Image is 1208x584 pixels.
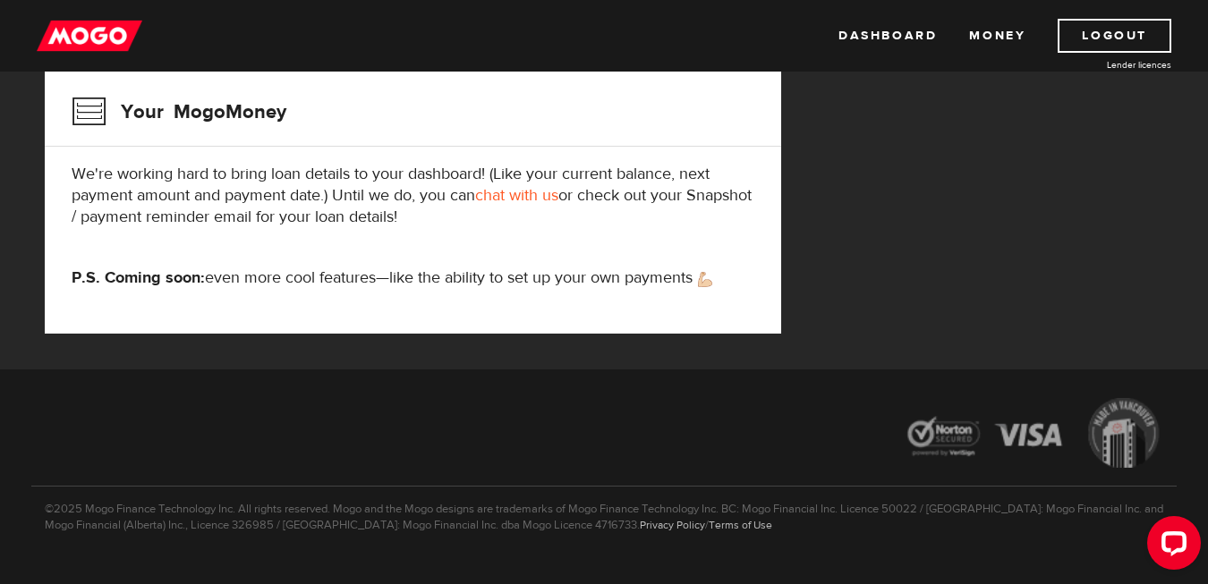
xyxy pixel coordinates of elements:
strong: P.S. Coming soon: [72,267,205,288]
a: Dashboard [838,19,937,53]
p: even more cool features—like the ability to set up your own payments [72,267,754,289]
h3: Your MogoMoney [72,89,286,135]
a: Terms of Use [709,518,772,532]
p: We're working hard to bring loan details to your dashboard! (Like your current balance, next paym... [72,164,754,228]
img: strong arm emoji [698,272,712,287]
p: ©2025 Mogo Finance Technology Inc. All rights reserved. Mogo and the Mogo designs are trademarks ... [31,486,1177,533]
a: Lender licences [1037,58,1171,72]
a: Logout [1058,19,1171,53]
iframe: LiveChat chat widget [1133,509,1208,584]
a: chat with us [475,185,558,206]
img: mogo_logo-11ee424be714fa7cbb0f0f49df9e16ec.png [37,19,142,53]
a: Money [969,19,1025,53]
img: legal-icons-92a2ffecb4d32d839781d1b4e4802d7b.png [890,385,1177,486]
a: Privacy Policy [640,518,705,532]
